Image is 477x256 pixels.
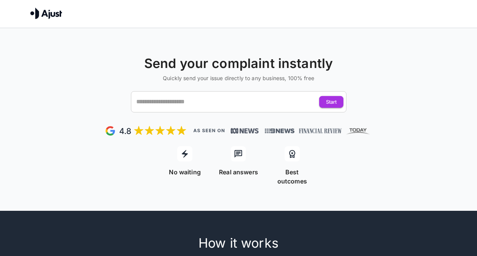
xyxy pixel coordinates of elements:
h6: Quickly send your issue directly to any business, 100% free [3,74,474,82]
button: Start [319,96,343,108]
p: Real answers [219,168,258,177]
img: News, Financial Review, Today [231,127,259,135]
p: No waiting [169,168,201,177]
h4: How it works [44,235,433,251]
img: Google Review - 5 stars [105,125,187,137]
img: As seen on [193,129,225,133]
h4: Send your complaint instantly [3,55,474,71]
img: News, Financial Review, Today [262,126,373,136]
img: Ajust [30,8,62,19]
p: Best outcomes [270,168,314,186]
